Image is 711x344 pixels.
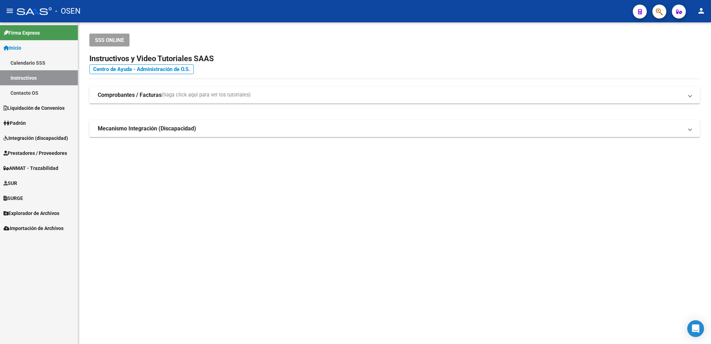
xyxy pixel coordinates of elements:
[89,120,700,137] mat-expansion-panel-header: Mecanismo Integración (Discapacidad)
[3,44,21,52] span: Inicio
[697,7,705,15] mat-icon: person
[55,3,81,19] span: - OSEN
[98,125,196,132] strong: Mecanismo Integración (Discapacidad)
[89,34,129,46] button: SSS ONLINE
[89,87,700,103] mat-expansion-panel-header: Comprobantes / Facturas(haga click aquí para ver los tutoriales)
[3,179,17,187] span: SUR
[3,29,40,37] span: Firma Express
[6,7,14,15] mat-icon: menu
[3,119,26,127] span: Padrón
[3,104,65,112] span: Liquidación de Convenios
[687,320,704,337] div: Open Intercom Messenger
[162,91,251,99] span: (haga click aquí para ver los tutoriales)
[3,224,64,232] span: Importación de Archivos
[89,64,194,74] a: Centro de Ayuda - Administración de O.S.
[98,91,162,99] strong: Comprobantes / Facturas
[89,52,700,65] h2: Instructivos y Video Tutoriales SAAS
[3,164,58,172] span: ANMAT - Trazabilidad
[3,194,23,202] span: SURGE
[3,134,68,142] span: Integración (discapacidad)
[3,209,59,217] span: Explorador de Archivos
[95,37,124,43] span: SSS ONLINE
[3,149,67,157] span: Prestadores / Proveedores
